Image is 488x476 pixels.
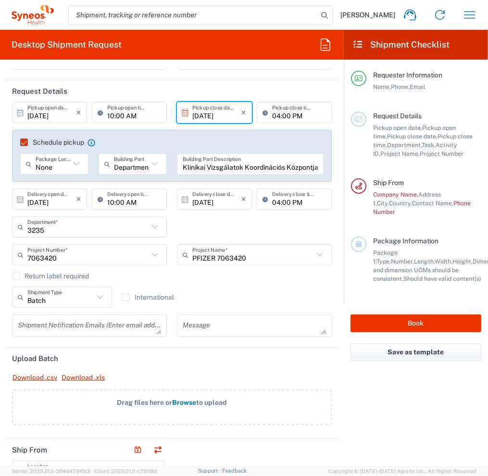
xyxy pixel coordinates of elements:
[377,200,389,207] span: City,
[387,141,422,149] span: Department,
[410,83,425,90] span: Email
[340,11,395,19] span: [PERSON_NAME]
[12,39,122,50] h2: Desktop Shipment Request
[76,191,81,207] i: ×
[435,258,452,265] span: Width,
[12,369,58,386] a: Download .csv
[373,191,418,198] span: Company Name,
[391,258,414,265] span: Number,
[222,468,247,474] a: Feedback
[69,6,318,24] input: Shipment, tracking or reference number
[328,467,476,476] span: Copyright © [DATE]-[DATE] Agistix Inc., All Rights Reserved
[241,191,246,207] i: ×
[12,445,47,455] h2: Ship From
[412,200,453,207] span: Contact Name,
[391,83,410,90] span: Phone,
[172,399,196,406] span: Browse
[12,272,89,280] label: Return label required
[94,468,157,474] span: Client: 2025.21.0-c751f8d
[422,141,436,149] span: Task,
[420,150,463,157] span: Project Number
[373,249,398,265] span: Package 1:
[373,83,391,90] span: Name,
[403,275,481,282] span: Should have valid content(s)
[387,133,438,140] span: Pickup close date,
[373,112,422,120] span: Request Details
[12,468,90,474] span: Server: 2025.21.0-3046479f1b3
[12,87,67,96] h2: Request Details
[452,258,473,265] span: Height,
[352,39,450,50] h2: Shipment Checklist
[350,343,481,361] button: Save as template
[198,468,222,474] a: Support
[76,105,81,120] i: ×
[196,399,227,406] span: to upload
[122,293,174,301] label: International
[380,150,420,157] span: Project Name,
[20,138,84,146] label: Schedule pickup
[414,258,435,265] span: Length,
[376,258,391,265] span: Type,
[373,124,422,131] span: Pickup open date,
[117,399,172,406] span: Drag files here or
[373,179,404,187] span: Ship From
[61,369,105,386] a: Download .xls
[373,71,442,79] span: Requester Information
[350,314,481,332] button: Book
[241,105,246,120] i: ×
[389,200,412,207] span: Country,
[373,237,438,245] span: Package Information
[12,354,58,363] h2: Upload Batch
